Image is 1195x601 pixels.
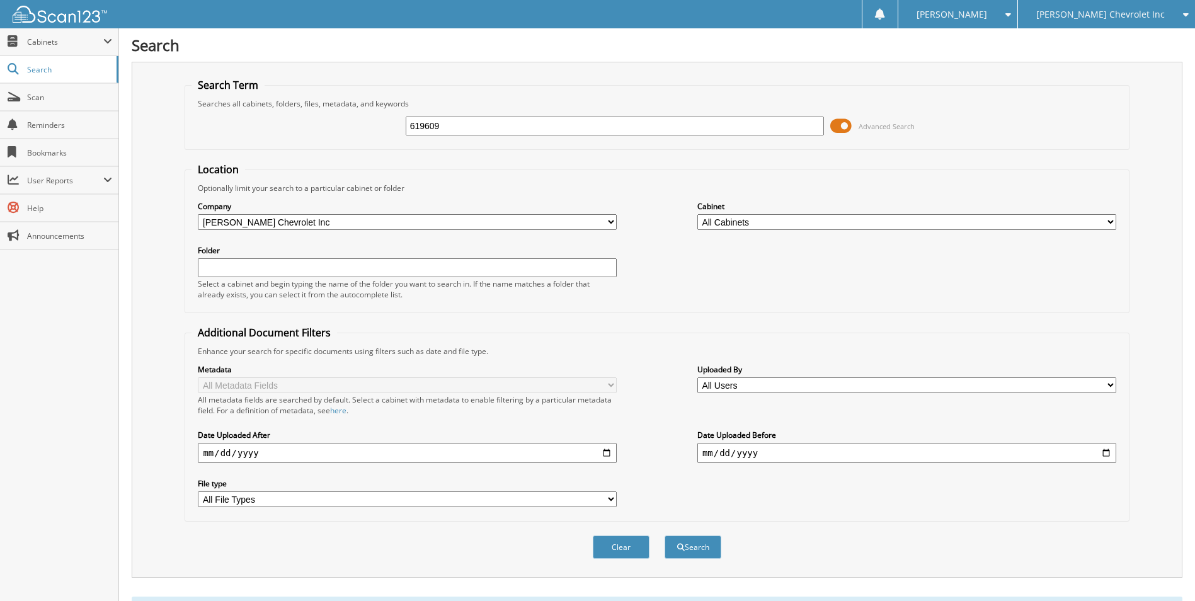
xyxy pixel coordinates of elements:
[198,443,617,463] input: start
[192,183,1122,193] div: Optionally limit your search to a particular cabinet or folder
[27,231,112,241] span: Announcements
[859,122,915,131] span: Advanced Search
[192,163,245,176] legend: Location
[13,6,107,23] img: scan123-logo-white.svg
[1036,11,1165,18] span: [PERSON_NAME] Chevrolet Inc
[697,430,1116,440] label: Date Uploaded Before
[27,92,112,103] span: Scan
[330,405,346,416] a: here
[198,278,617,300] div: Select a cabinet and begin typing the name of the folder you want to search in. If the name match...
[27,120,112,130] span: Reminders
[27,37,103,47] span: Cabinets
[27,203,112,214] span: Help
[192,346,1122,357] div: Enhance your search for specific documents using filters such as date and file type.
[697,201,1116,212] label: Cabinet
[697,364,1116,375] label: Uploaded By
[198,478,617,489] label: File type
[665,535,721,559] button: Search
[593,535,649,559] button: Clear
[27,147,112,158] span: Bookmarks
[192,78,265,92] legend: Search Term
[192,98,1122,109] div: Searches all cabinets, folders, files, metadata, and keywords
[697,443,1116,463] input: end
[27,175,103,186] span: User Reports
[192,326,337,340] legend: Additional Document Filters
[198,394,617,416] div: All metadata fields are searched by default. Select a cabinet with metadata to enable filtering b...
[27,64,110,75] span: Search
[917,11,987,18] span: [PERSON_NAME]
[132,35,1182,55] h1: Search
[198,430,617,440] label: Date Uploaded After
[198,201,617,212] label: Company
[198,364,617,375] label: Metadata
[198,245,617,256] label: Folder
